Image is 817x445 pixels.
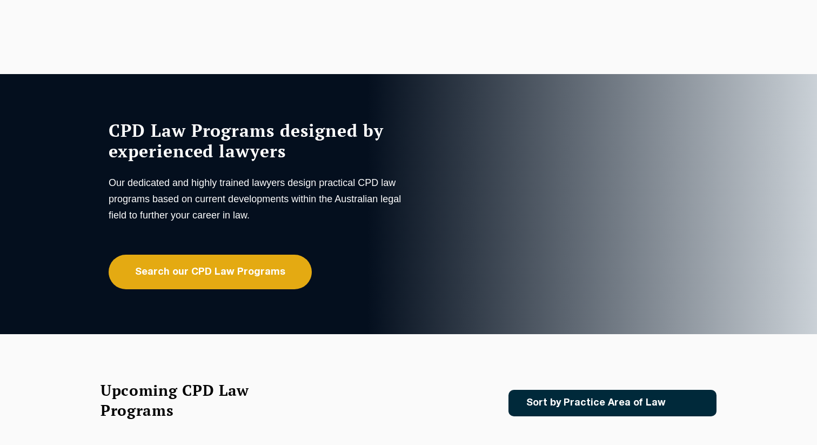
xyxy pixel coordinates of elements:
[109,175,406,223] p: Our dedicated and highly trained lawyers design practical CPD law programs based on current devel...
[109,120,406,161] h1: CPD Law Programs designed by experienced lawyers
[508,390,716,416] a: Sort by Practice Area of Law
[109,255,312,289] a: Search our CPD Law Programs
[101,380,276,420] h2: Upcoming CPD Law Programs
[683,398,695,408] img: Icon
